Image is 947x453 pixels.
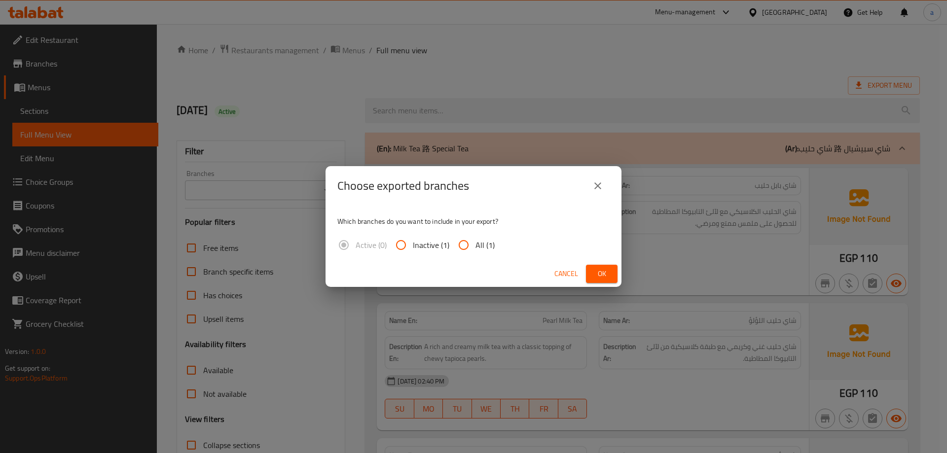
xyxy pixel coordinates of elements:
span: Active (0) [356,239,387,251]
p: Which branches do you want to include in your export? [337,216,610,226]
h2: Choose exported branches [337,178,469,194]
span: Ok [594,268,610,280]
span: Cancel [554,268,578,280]
button: close [586,174,610,198]
span: All (1) [475,239,495,251]
button: Ok [586,265,618,283]
span: Inactive (1) [413,239,449,251]
button: Cancel [550,265,582,283]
